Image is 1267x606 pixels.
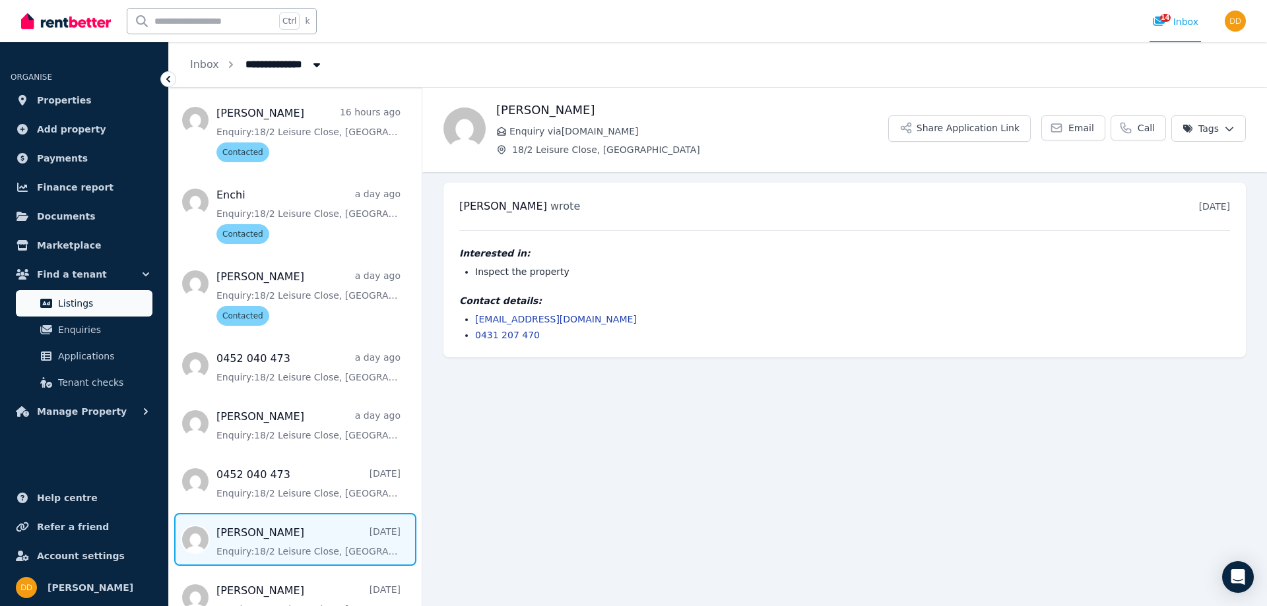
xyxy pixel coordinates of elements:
[1041,115,1105,140] a: Email
[37,237,101,253] span: Marketplace
[21,11,111,31] img: RentBetter
[11,514,158,540] a: Refer a friend
[550,200,580,212] span: wrote
[37,519,109,535] span: Refer a friend
[216,409,401,442] a: [PERSON_NAME]a day agoEnquiry:18/2 Leisure Close, [GEOGRAPHIC_DATA].
[216,467,401,500] a: 0452 040 473[DATE]Enquiry:18/2 Leisure Close, [GEOGRAPHIC_DATA].
[16,369,152,396] a: Tenant checks
[37,150,88,166] span: Payments
[1138,121,1155,135] span: Call
[1068,121,1094,135] span: Email
[11,485,158,511] a: Help centre
[475,330,540,340] a: 0431 207 470
[37,490,98,506] span: Help centre
[216,187,401,244] a: Enchia day agoEnquiry:18/2 Leisure Close, [GEOGRAPHIC_DATA].Contacted
[11,232,158,258] a: Marketplace
[11,174,158,200] a: Finance report
[1160,14,1171,22] span: 14
[16,290,152,317] a: Listings
[11,203,158,229] a: Documents
[459,294,1230,307] h4: Contact details:
[459,200,547,212] span: [PERSON_NAME]
[16,577,37,598] img: Didianne Dinh Martin
[1111,115,1166,140] a: Call
[37,548,125,564] span: Account settings
[37,92,92,108] span: Properties
[169,42,344,87] nav: Breadcrumb
[58,295,147,311] span: Listings
[37,266,107,282] span: Find a tenant
[11,398,158,425] button: Manage Property
[190,58,219,71] a: Inbox
[475,314,637,324] a: [EMAIL_ADDRESS][DOMAIN_NAME]
[1225,11,1246,32] img: Didianne Dinh Martin
[475,265,1230,278] li: Inspect the property
[1152,15,1198,28] div: Inbox
[512,143,888,156] span: 18/2 Leisure Close, [GEOGRAPHIC_DATA]
[16,317,152,343] a: Enquiries
[11,87,158,113] a: Properties
[37,121,106,137] span: Add property
[216,351,401,384] a: 0452 040 473a day agoEnquiry:18/2 Leisure Close, [GEOGRAPHIC_DATA].
[216,525,401,558] a: [PERSON_NAME][DATE]Enquiry:18/2 Leisure Close, [GEOGRAPHIC_DATA].
[16,343,152,369] a: Applications
[58,322,147,338] span: Enquiries
[279,13,300,30] span: Ctrl
[216,106,401,162] a: [PERSON_NAME]16 hours agoEnquiry:18/2 Leisure Close, [GEOGRAPHIC_DATA].Contacted
[459,247,1230,260] h4: Interested in:
[11,261,158,288] button: Find a tenant
[58,375,147,390] span: Tenant checks
[37,404,127,419] span: Manage Property
[888,115,1031,142] button: Share Application Link
[37,179,114,195] span: Finance report
[48,580,133,595] span: [PERSON_NAME]
[1199,201,1230,212] time: [DATE]
[11,116,158,142] a: Add property
[11,73,52,82] span: ORGANISE
[509,125,888,138] span: Enquiry via [DOMAIN_NAME]
[305,16,309,26] span: k
[11,543,158,569] a: Account settings
[11,145,158,171] a: Payments
[216,269,401,326] a: [PERSON_NAME]a day agoEnquiry:18/2 Leisure Close, [GEOGRAPHIC_DATA].Contacted
[37,208,96,224] span: Documents
[1222,561,1254,593] div: Open Intercom Messenger
[443,107,486,150] img: Jeff
[58,348,147,364] span: Applications
[1171,115,1246,142] button: Tags
[1183,122,1219,135] span: Tags
[496,101,888,119] h1: [PERSON_NAME]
